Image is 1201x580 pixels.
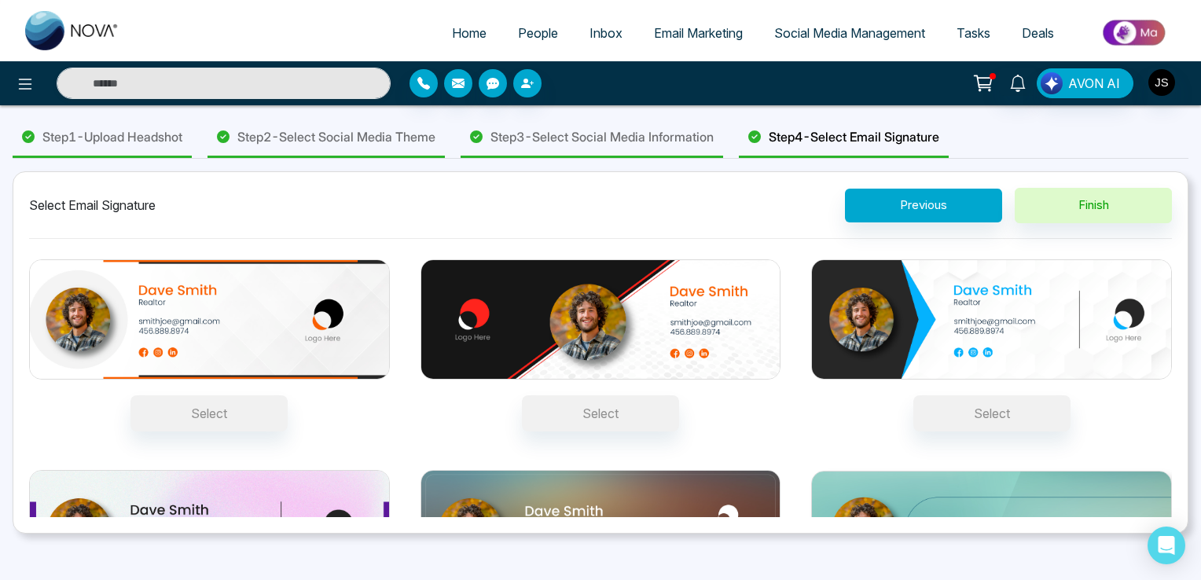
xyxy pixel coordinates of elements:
a: Inbox [574,18,638,48]
span: Social Media Management [774,25,925,41]
button: Previous [845,189,1002,222]
img: 1723556020.jpg [421,259,781,380]
span: Deals [1022,25,1054,41]
button: Select [522,395,679,431]
button: AVON AI [1037,68,1133,98]
a: Home [436,18,502,48]
span: Home [452,25,487,41]
img: 1723556038.jpg [811,259,1172,380]
span: Step 1 - Upload Headshot [42,127,182,146]
img: 1723556007.jpg [29,259,390,380]
button: Finish [1015,188,1172,223]
img: User Avatar [1148,69,1175,96]
span: Step 3 - Select Social Media Information [490,127,714,146]
span: Email Marketing [654,25,743,41]
button: Select [130,395,288,431]
a: People [502,18,574,48]
span: Step 4 - Select Email Signature [769,127,939,146]
a: Email Marketing [638,18,758,48]
a: Social Media Management [758,18,941,48]
a: Deals [1006,18,1070,48]
img: Market-place.gif [1078,15,1192,50]
button: Select [913,395,1071,431]
img: Nova CRM Logo [25,11,119,50]
div: Select Email Signature [29,196,156,215]
span: Tasks [957,25,990,41]
span: AVON AI [1068,74,1120,93]
span: People [518,25,558,41]
span: Step 2 - Select Social Media Theme [237,127,435,146]
img: Lead Flow [1041,72,1063,94]
span: Inbox [589,25,623,41]
div: Open Intercom Messenger [1148,527,1185,564]
a: Tasks [941,18,1006,48]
